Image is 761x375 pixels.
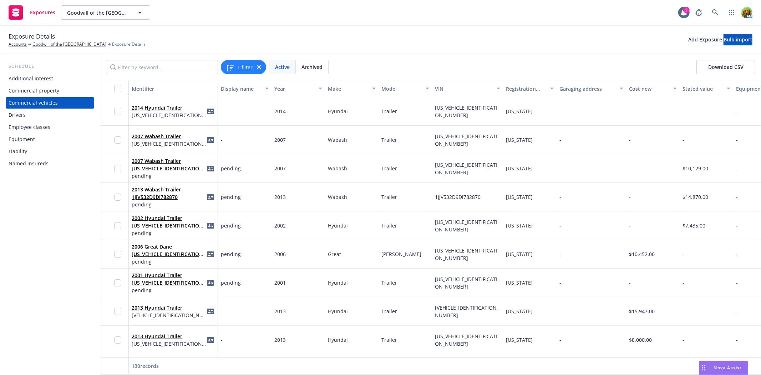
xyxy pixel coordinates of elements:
[381,165,397,172] span: Trailer
[9,158,49,169] div: Named insureds
[114,136,121,144] input: Toggle Row Selected
[381,194,397,200] span: Trailer
[328,308,348,315] span: Hyundai
[221,279,241,286] span: pending
[132,286,206,294] span: pending
[67,9,129,16] span: Goodwill of the [GEOGRAPHIC_DATA]
[206,221,215,230] a: idCard
[206,336,215,344] a: idCard
[6,85,94,96] a: Commercial property
[221,336,223,344] span: -
[683,222,705,229] span: $7,435.00
[206,307,215,316] span: idCard
[736,108,738,115] span: -
[221,165,241,172] span: pending
[559,222,561,229] span: -
[714,365,742,371] span: Nova Assist
[6,134,94,145] a: Equipment
[435,219,497,233] span: [US_VEHICLE_IDENTIFICATION_NUMBER]
[114,308,121,315] input: Toggle Row Selected
[699,361,748,375] button: Nova Assist
[132,214,206,229] span: 2002 Hyundai Trailer [US_VEHICLE_IDENTIFICATION_NUMBER]
[132,201,206,208] span: pending
[132,311,206,319] span: [VEHICLE_IDENTIFICATION_NUMBER]
[381,136,397,143] span: Trailer
[132,340,206,347] span: [US_VEHICLE_IDENTIFICATION_NUMBER]
[132,243,205,265] a: 2006 Great Dane [US_VEHICLE_IDENTIFICATION_NUMBER]
[114,194,121,201] input: Toggle Row Selected
[559,307,561,315] span: -
[736,336,738,343] span: -
[274,336,286,343] span: 2013
[683,85,722,92] div: Stated value
[724,34,752,45] div: Bulk import
[559,279,561,286] span: -
[274,85,314,92] div: Year
[506,165,533,172] span: [US_STATE]
[112,41,146,47] span: Exposure Details
[559,107,561,115] span: -
[221,250,241,258] span: pending
[559,165,561,172] span: -
[379,80,432,97] button: Model
[274,251,286,257] span: 2006
[132,304,206,311] span: 2013 Hyundai Trailer
[132,157,205,179] a: 2007 Wabash Trailer [US_VEHICLE_IDENTIFICATION_NUMBER]
[132,229,206,237] span: pending
[206,279,215,287] a: idCard
[206,136,215,144] span: idCard
[9,134,35,145] div: Equipment
[708,5,722,20] a: Search
[132,258,206,265] span: pending
[30,10,55,15] span: Exposures
[629,308,655,315] span: $15,947.00
[506,336,533,343] span: [US_STATE]
[725,5,739,20] a: Switch app
[9,97,58,109] div: Commercial vehicles
[328,251,341,257] span: Great
[435,333,497,347] span: [US_VEHICLE_IDENTIFICATION_NUMBER]
[699,361,708,375] div: Drag to move
[237,64,253,71] span: 1 filter
[6,109,94,121] a: Drivers
[736,251,738,257] span: -
[9,32,55,41] span: Exposure Details
[741,7,752,18] img: photo
[559,85,615,92] div: Garaging address
[503,80,557,97] button: Registration state
[736,308,738,315] span: -
[381,308,397,315] span: Trailer
[221,307,223,315] span: -
[688,34,722,45] button: Add Exposure
[328,136,347,143] span: Wabash
[559,193,561,201] span: -
[683,108,684,115] span: -
[328,222,348,229] span: Hyundai
[6,73,94,84] a: Additional interest
[221,107,223,115] span: -
[9,146,27,157] div: Liability
[206,193,215,201] span: idCard
[683,251,684,257] span: -
[506,108,533,115] span: [US_STATE]
[132,104,182,111] a: 2014 Hyundai Trailer
[629,165,631,172] span: -
[221,136,223,144] span: -
[629,279,631,286] span: -
[132,215,205,236] a: 2002 Hyundai Trailer [US_VEHICLE_IDENTIFICATION_NUMBER]
[221,85,261,92] div: Display name
[629,108,631,115] span: -
[559,136,561,144] span: -
[274,279,286,286] span: 2001
[683,194,708,200] span: $14,870.00
[435,161,497,176] span: [US_VEHICLE_IDENTIFICATION_NUMBER]
[506,279,533,286] span: [US_STATE]
[683,165,708,172] span: $10,129.00
[692,5,706,20] a: Report a Bug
